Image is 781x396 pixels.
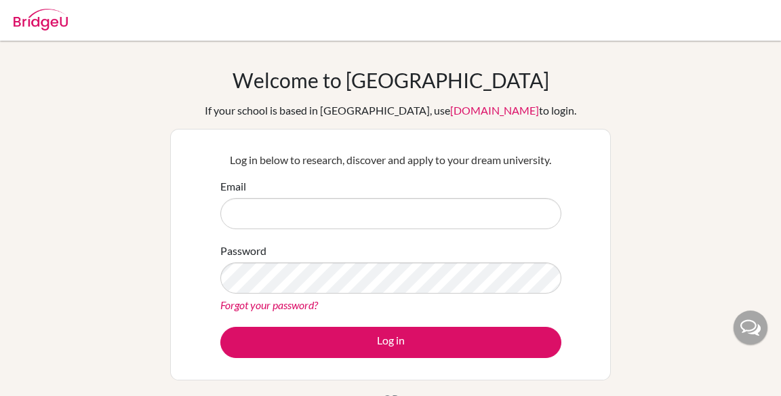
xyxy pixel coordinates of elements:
[220,152,561,168] p: Log in below to research, discover and apply to your dream university.
[220,243,266,259] label: Password
[220,298,318,311] a: Forgot your password?
[220,178,246,195] label: Email
[14,9,68,31] img: Bridge-U
[233,68,549,92] h1: Welcome to [GEOGRAPHIC_DATA]
[205,102,576,119] div: If your school is based in [GEOGRAPHIC_DATA], use to login.
[450,104,539,117] a: [DOMAIN_NAME]
[220,327,561,358] button: Log in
